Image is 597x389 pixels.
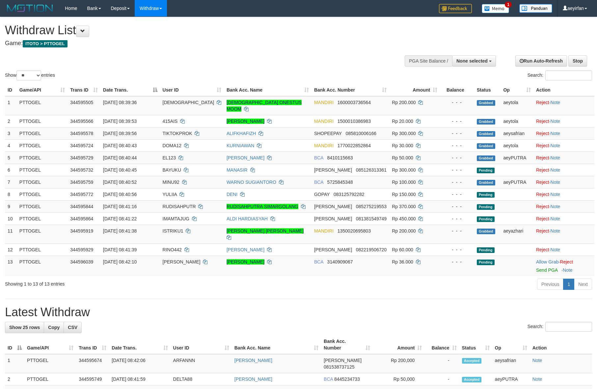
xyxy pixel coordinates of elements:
input: Search: [545,70,592,80]
span: 344595578 [70,131,93,136]
td: aeytola [501,96,533,115]
span: RINO442 [163,247,182,252]
td: · [533,225,594,243]
td: 2 [5,373,24,385]
td: 4 [5,139,17,152]
div: - - - [443,259,472,265]
td: aeyPUTRA [501,176,533,188]
span: Pending [477,204,495,210]
span: Copy 082219506720 to clipboard [356,247,387,252]
span: MANDIRI [314,143,334,148]
td: · [533,243,594,256]
th: Status [474,84,501,96]
a: Note [551,167,560,173]
a: Reject [536,131,549,136]
td: 13 [5,256,17,276]
span: 344596039 [70,259,93,264]
span: Pending [477,247,495,253]
a: Copy [44,322,64,333]
td: 1 [5,354,24,373]
span: Accepted [462,377,482,382]
div: Showing 1 to 13 of 13 entries [5,278,244,287]
td: · [533,200,594,212]
a: Note [532,376,542,382]
td: 344595674 [76,354,109,373]
span: Rp 370.000 [392,204,416,209]
span: Copy 081381549749 to clipboard [356,216,387,221]
span: IMAMTAJUG [163,216,189,221]
a: Note [551,155,560,160]
a: Reject [536,228,549,234]
div: - - - [443,228,472,234]
span: Copy 1500010386983 to clipboard [338,119,371,124]
a: ALDI HARDIASYAH [227,216,268,221]
span: 415AIS [163,119,178,124]
td: aeyPUTRA [492,373,530,385]
td: aeytola [501,139,533,152]
td: PTTOGEL [17,200,68,212]
th: Action [530,335,592,354]
td: · [533,176,594,188]
span: 344595566 [70,119,93,124]
span: GOPAY [314,192,330,197]
span: [DATE] 08:42:10 [103,259,137,264]
td: 11 [5,225,17,243]
span: MANDIRI [314,119,334,124]
span: [DATE] 08:40:56 [103,192,137,197]
a: CSV [64,322,82,333]
div: - - - [443,167,472,173]
a: Reject [560,259,573,264]
span: YULIIA [163,192,177,197]
th: Action [533,84,594,96]
span: [DATE] 08:40:43 [103,143,137,148]
td: PTTOGEL [17,188,68,200]
span: 344595772 [70,192,93,197]
span: BCA [314,259,323,264]
a: Reject [536,192,549,197]
span: [DATE] 08:41:38 [103,228,137,234]
td: · [533,127,594,139]
span: Grabbed [477,155,495,161]
span: [DATE] 08:39:56 [103,131,137,136]
span: Copy 085126313361 to clipboard [356,167,387,173]
img: panduan.png [519,4,552,13]
span: Grabbed [477,119,495,125]
a: Reject [536,204,549,209]
a: [PERSON_NAME] [PERSON_NAME] [227,228,304,234]
span: [DATE] 08:41:39 [103,247,137,252]
span: [DATE] 08:40:52 [103,180,137,185]
a: Reject [536,180,549,185]
span: Rp 300.000 [392,131,416,136]
a: Note [551,143,560,148]
span: Copy 1350020695803 to clipboard [338,228,371,234]
h1: Withdraw List [5,24,392,37]
th: ID [5,84,17,96]
td: aeyazhari [501,225,533,243]
span: Grabbed [477,229,495,234]
td: PTTOGEL [24,354,76,373]
td: aeysafrian [492,354,530,373]
td: · [533,164,594,176]
td: - [424,354,459,373]
td: PTTOGEL [17,212,68,225]
span: Copy 083125792282 to clipboard [334,192,364,197]
div: - - - [443,130,472,137]
span: RUDISAHPUTR [163,204,196,209]
span: Rp 200.000 [392,228,416,234]
div: - - - [443,179,472,185]
a: Reject [536,100,549,105]
span: [DATE] 08:40:44 [103,155,137,160]
a: 1 [563,279,574,290]
a: WARNO SUGIANTORO [227,180,276,185]
th: Bank Acc. Name: activate to sort column ascending [232,335,321,354]
a: Reject [536,119,549,124]
a: ALIFKHAFIZH [227,131,256,136]
span: BAYUKU [163,167,181,173]
div: - - - [443,203,472,210]
span: Grabbed [477,180,495,185]
td: 5 [5,152,17,164]
a: Note [551,100,560,105]
a: Previous [537,279,563,290]
span: 1 [505,2,512,8]
span: 344595724 [70,143,93,148]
